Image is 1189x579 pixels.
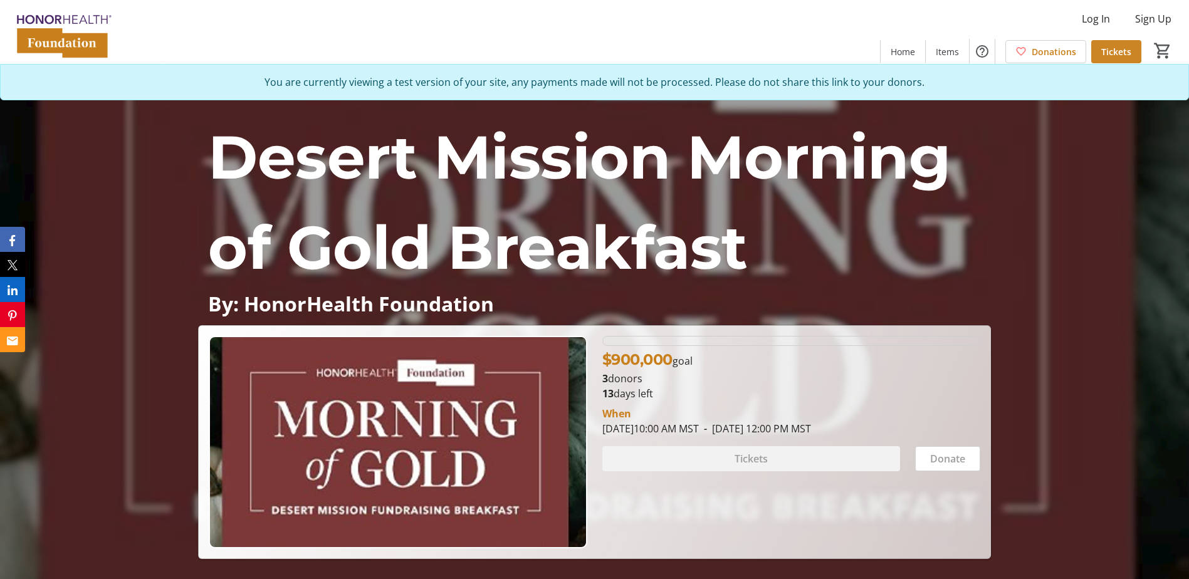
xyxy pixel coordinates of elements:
b: 3 [602,372,608,385]
img: HonorHealth Foundation's Logo [8,5,119,68]
button: Sign Up [1125,9,1181,29]
button: Help [970,39,995,64]
p: By: HonorHealth Foundation [208,293,981,315]
div: When [602,406,631,421]
span: - [699,422,712,436]
span: Home [891,45,915,58]
div: 0% of fundraising goal reached [602,336,980,346]
p: donors [602,371,980,386]
img: Campaign CTA Media Photo [209,336,587,548]
button: Cart [1151,39,1174,62]
a: Items [926,40,969,63]
button: Log In [1072,9,1120,29]
p: goal [602,348,693,371]
span: [DATE] 10:00 AM MST [602,422,699,436]
span: Tickets [1101,45,1131,58]
span: Log In [1082,11,1110,26]
a: Donations [1005,40,1086,63]
p: days left [602,386,980,401]
span: $900,000 [602,350,673,368]
a: Home [881,40,925,63]
span: [DATE] 12:00 PM MST [699,422,811,436]
span: Desert Mission Morning of Gold Breakfast [208,120,950,284]
span: Donations [1032,45,1076,58]
span: 13 [602,387,614,400]
span: Sign Up [1135,11,1171,26]
a: Tickets [1091,40,1141,63]
span: Items [936,45,959,58]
